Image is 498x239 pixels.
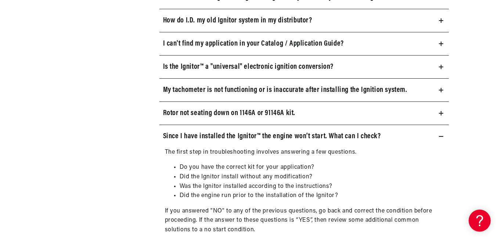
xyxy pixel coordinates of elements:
h3: Is the Ignitor™ a "universal" electronic ignition conversion? [163,61,334,73]
summary: Is the Ignitor™ a "universal" electronic ignition conversion? [159,56,449,78]
li: Did the engine run prior to the installation of the Ignitor? [180,191,444,201]
summary: My tachometer is not functioning or is inaccurate after installing the Ignition system. [159,79,449,101]
h3: Rotor not seating down on 1146A or 91146A kit. [163,107,296,119]
li: Did the Ignitor install without any modification? [180,172,444,182]
li: Do you have the correct kit for your application? [180,163,444,172]
h3: How do I.D. my old Ignitor system in my distributor? [163,15,312,26]
p: The first step in troubleshooting involves answering a few questions. [165,148,444,157]
li: Was the Ignitor installed according to the instructions? [180,182,444,192]
summary: I can't find my application in your Catalog / Application Guide? [159,32,449,55]
h3: Since I have installed the Ignitor™ the engine won’t start. What can I check? [163,131,381,142]
summary: Since I have installed the Ignitor™ the engine won’t start. What can I check? [159,125,449,148]
h3: I can't find my application in your Catalog / Application Guide? [163,38,344,50]
h3: My tachometer is not functioning or is inaccurate after installing the Ignition system. [163,84,407,96]
summary: Rotor not seating down on 1146A or 91146A kit. [159,102,449,125]
summary: How do I.D. my old Ignitor system in my distributor? [159,9,449,32]
p: If you answered "NO" to any of the previous questions, go back and correct the condition before p... [165,207,444,235]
